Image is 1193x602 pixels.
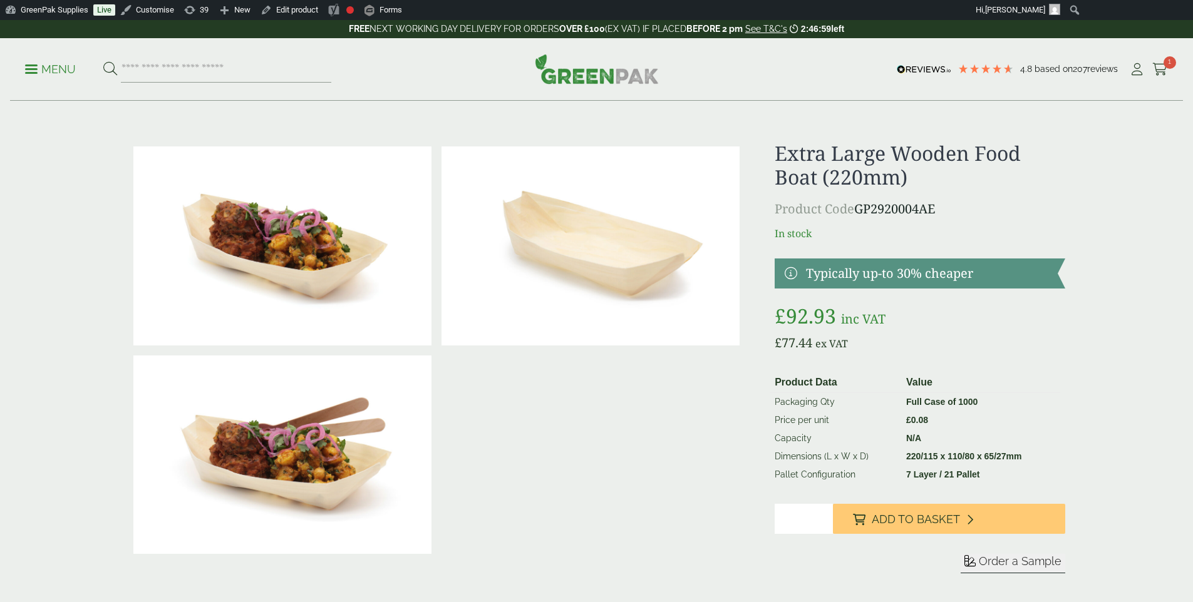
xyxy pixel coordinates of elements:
span: £ [906,415,911,425]
span: inc VAT [841,310,886,327]
img: Extra Large Wooden Boat 220mm With Food Contents 2920004AE [133,355,431,554]
strong: OVER £100 [559,24,605,34]
span: 207 [1073,64,1087,74]
td: Packaging Qty [770,392,901,411]
span: reviews [1087,64,1118,74]
bdi: 0.08 [906,415,928,425]
strong: FREE [349,24,369,34]
p: Menu [25,62,76,77]
span: 4.8 [1020,64,1035,74]
strong: Full Case of 1000 [906,397,978,407]
span: Product Code [775,200,854,217]
bdi: 77.44 [775,334,812,351]
h1: Extra Large Wooden Food Boat (220mm) [775,141,1065,190]
button: Order a Sample [961,554,1065,573]
img: Extra Large Wooden Boat 220mm 2920004AE [442,146,740,345]
span: left [831,24,844,34]
bdi: 92.93 [775,302,836,329]
span: £ [775,302,786,329]
span: Add to Basket [872,513,960,526]
td: Price per unit [770,411,901,429]
span: Based on [1035,64,1073,74]
img: REVIEWS.io [897,65,951,74]
a: 1 [1152,60,1168,79]
img: Extra Large Wooden Boat 220mm With Food Contents V2 2920004AE [133,146,431,345]
button: Add to Basket [833,504,1065,534]
p: GP2920004AE [775,200,1065,218]
span: [PERSON_NAME] [985,5,1045,14]
th: Product Data [770,372,901,393]
strong: 220/115 x 110/80 x 65/27mm [906,451,1022,461]
span: ex VAT [815,337,848,350]
span: 1 [1164,56,1176,69]
i: My Account [1129,63,1145,76]
span: £ [775,334,782,351]
a: Menu [25,62,76,74]
a: Live [93,4,115,16]
strong: BEFORE 2 pm [686,24,743,34]
th: Value [901,372,1060,393]
td: Capacity [770,429,901,447]
td: Dimensions (L x W x D) [770,447,901,466]
strong: 7 Layer / 21 Pallet [906,469,980,479]
div: 4.79 Stars [958,63,1014,74]
td: Pallet Configuration [770,466,901,484]
a: See T&C's [745,24,787,34]
span: 2:46:59 [801,24,831,34]
div: Focus keyphrase not set [346,6,354,14]
strong: N/A [906,433,921,443]
p: In stock [775,226,1065,241]
img: GreenPak Supplies [535,54,659,84]
span: Order a Sample [979,554,1061,568]
i: Cart [1152,63,1168,76]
